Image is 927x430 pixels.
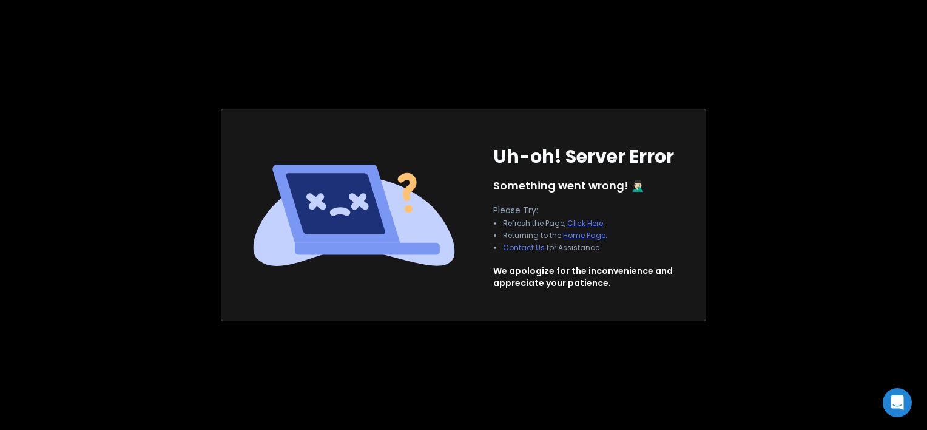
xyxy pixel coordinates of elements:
[567,218,603,228] a: Click Here
[493,204,617,216] p: Please Try:
[503,243,607,253] li: for Assistance
[503,231,607,241] li: Returning to the .
[503,243,545,253] button: Contact Us
[493,146,674,168] h1: Uh-oh! Server Error
[493,177,644,194] p: Something went wrong! 🤦🏻‍♂️
[563,230,605,241] a: Home Page
[883,388,912,417] div: Open Intercom Messenger
[503,219,607,228] li: Refresh the Page, .
[493,265,673,289] p: We apologize for the inconvenience and appreciate your patience.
